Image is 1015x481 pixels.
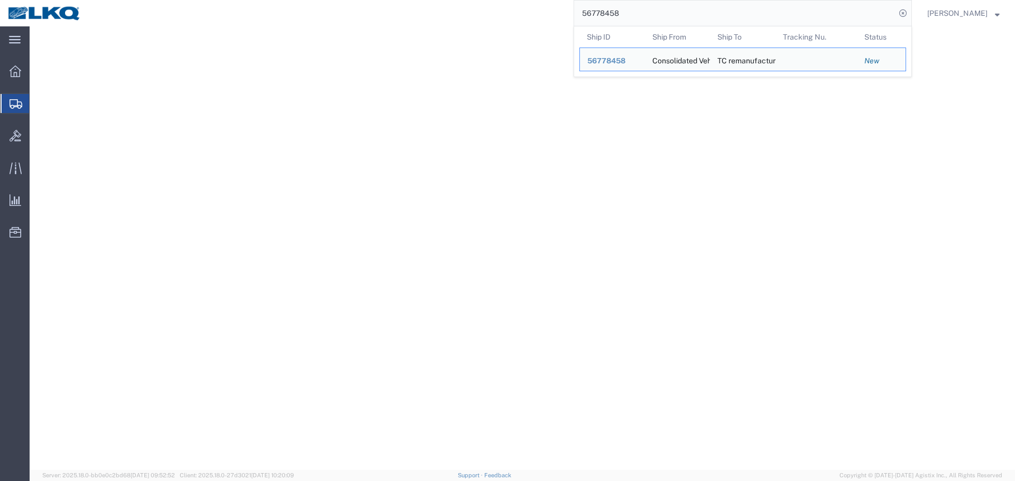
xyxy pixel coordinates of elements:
span: Copyright © [DATE]-[DATE] Agistix Inc., All Rights Reserved [839,471,1002,480]
div: New [864,55,898,67]
span: Client: 2025.18.0-27d3021 [180,472,294,478]
div: TC remanufacturing [717,48,768,71]
span: [DATE] 10:20:09 [251,472,294,478]
input: Search for shipment number, reference number [574,1,896,26]
iframe: FS Legacy Container [30,26,1015,470]
button: [PERSON_NAME] [927,7,1000,20]
a: Feedback [484,472,511,478]
span: 56778458 [587,56,625,65]
div: Consolidated Vehicle Converters [652,48,703,71]
th: Tracking Nu. [776,26,857,48]
img: logo [7,5,81,21]
th: Status [857,26,906,48]
th: Ship From [645,26,710,48]
span: Rajasheker Reddy [927,7,988,19]
div: 56778458 [587,55,638,67]
span: Server: 2025.18.0-bb0e0c2bd68 [42,472,175,478]
table: Search Results [579,26,911,77]
a: Support [458,472,484,478]
th: Ship ID [579,26,645,48]
span: [DATE] 09:52:52 [131,472,175,478]
th: Ship To [710,26,776,48]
